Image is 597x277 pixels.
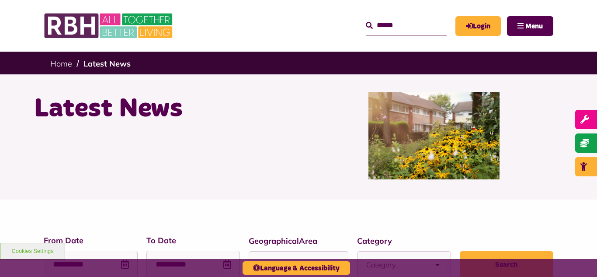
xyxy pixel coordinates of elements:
a: Latest News [83,59,131,69]
iframe: Netcall Web Assistant for live chat [558,238,597,277]
label: Category [357,235,451,247]
button: Language & Accessibility [243,261,350,275]
span: Menu [525,23,543,30]
label: GeographicalArea [249,235,348,247]
button: Navigation [507,16,553,36]
label: To Date [146,235,240,246]
img: SAZ MEDIA RBH HOUSING4 [368,92,500,179]
img: RBH [44,9,175,43]
h1: Latest News [34,92,292,126]
a: MyRBH [455,16,501,36]
label: From Date [44,235,138,246]
a: Home [50,59,72,69]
